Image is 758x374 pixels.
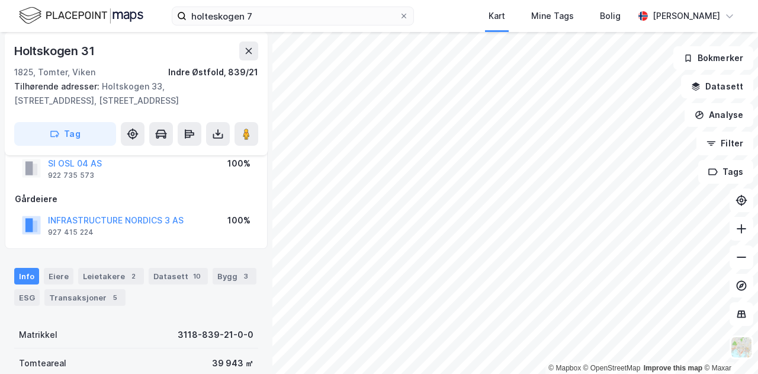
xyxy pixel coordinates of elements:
button: Datasett [681,75,753,98]
div: Transaksjoner [44,289,126,306]
iframe: Chat Widget [699,317,758,374]
div: Kontrollprogram for chat [699,317,758,374]
div: 100% [227,213,250,228]
div: Indre Østfold, 839/21 [168,65,258,79]
div: 39 943 ㎡ [212,356,253,370]
button: Bokmerker [673,46,753,70]
div: Kart [489,9,505,23]
div: 10 [191,270,203,282]
button: Tags [698,160,753,184]
div: 3 [240,270,252,282]
div: 100% [227,156,250,171]
div: [PERSON_NAME] [653,9,720,23]
div: 5 [109,292,121,303]
a: OpenStreetMap [583,364,641,372]
button: Tag [14,122,116,146]
img: logo.f888ab2527a4732fd821a326f86c7f29.svg [19,5,143,26]
div: Eiere [44,268,73,285]
input: Søk på adresse, matrikkel, gårdeiere, leietakere eller personer [187,7,399,25]
div: Holtskogen 33, [STREET_ADDRESS], [STREET_ADDRESS] [14,79,249,108]
a: Improve this map [644,364,702,372]
div: Leietakere [78,268,144,285]
div: Gårdeiere [15,192,258,206]
a: Mapbox [548,364,581,372]
div: 2 [127,270,139,282]
div: 922 735 573 [48,171,94,180]
button: Analyse [685,103,753,127]
div: 927 415 224 [48,228,94,237]
div: Holtskogen 31 [14,41,97,60]
div: 1825, Tomter, Viken [14,65,95,79]
div: Bygg [213,268,256,285]
div: ESG [14,289,40,306]
span: Tilhørende adresser: [14,81,102,91]
div: Matrikkel [19,328,57,342]
button: Filter [696,132,753,155]
div: 3118-839-21-0-0 [178,328,253,342]
div: Bolig [600,9,621,23]
div: Info [14,268,39,285]
div: Datasett [149,268,208,285]
div: Mine Tags [531,9,574,23]
div: Tomteareal [19,356,66,370]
